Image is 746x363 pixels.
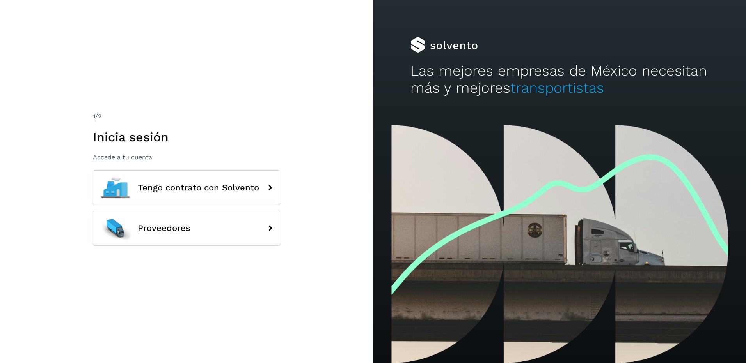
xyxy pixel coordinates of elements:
[93,113,95,120] span: 1
[93,112,280,121] div: /2
[93,153,280,161] p: Accede a tu cuenta
[410,62,709,97] h2: Las mejores empresas de México necesitan más y mejores
[93,130,280,144] h1: Inicia sesión
[138,183,259,192] span: Tengo contrato con Solvento
[138,224,190,233] span: Proveedores
[93,211,280,246] button: Proveedores
[510,79,604,96] span: transportistas
[93,170,280,205] button: Tengo contrato con Solvento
